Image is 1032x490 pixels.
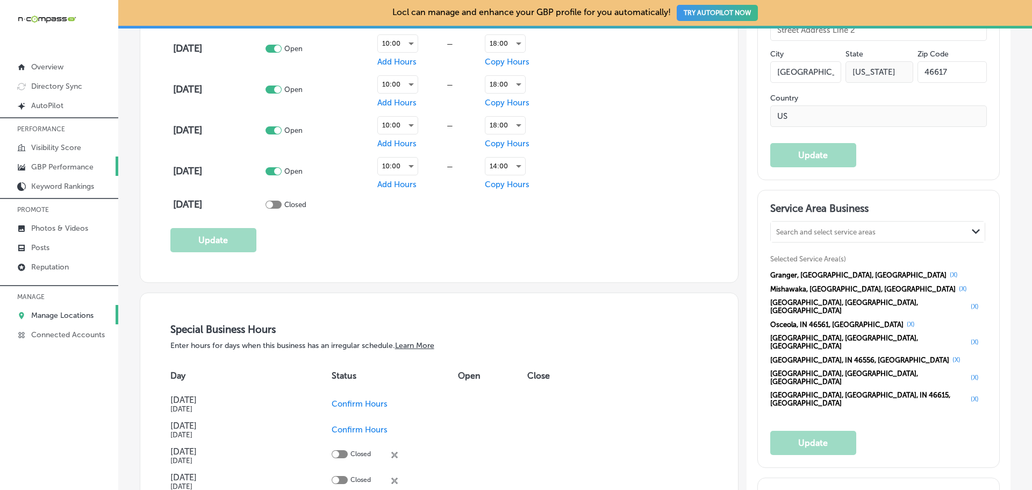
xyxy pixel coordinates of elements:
span: Copy Hours [485,180,529,189]
button: (X) [949,356,964,364]
button: (X) [967,373,982,382]
p: Keyword Rankings [31,182,94,191]
p: Photos & Videos [31,224,88,233]
h4: [DATE] [170,472,302,482]
button: (X) [967,302,982,311]
div: 14:00 [485,158,525,175]
div: 18:00 [485,117,525,134]
p: Connected Accounts [31,330,105,339]
p: Reputation [31,262,69,272]
div: 10:00 [378,76,418,93]
button: Update [770,431,856,455]
input: City [770,61,841,83]
h4: [DATE] [173,165,263,177]
button: (X) [904,320,918,329]
span: Confirm Hours [332,425,388,435]
span: Mishawaka, [GEOGRAPHIC_DATA], [GEOGRAPHIC_DATA] [770,285,956,293]
p: Open [284,126,303,134]
h3: Service Area Business [770,202,987,218]
th: Status [332,361,458,391]
div: Search and select service areas [776,228,876,236]
label: Country [770,94,987,103]
p: Manage Locations [31,311,94,320]
span: Add Hours [377,180,417,189]
p: Closed [350,450,371,460]
p: Overview [31,62,63,72]
th: Day [170,361,332,391]
h5: [DATE] [170,431,302,439]
span: Copy Hours [485,139,529,148]
span: Copy Hours [485,98,529,108]
p: Posts [31,243,49,252]
h3: Special Business Hours [170,323,708,336]
button: (X) [956,285,970,293]
span: [GEOGRAPHIC_DATA], [GEOGRAPHIC_DATA], [GEOGRAPHIC_DATA] [770,370,967,386]
p: Closed [284,201,306,209]
p: Open [284,167,303,175]
p: GBP Performance [31,162,94,172]
p: Open [284,45,303,53]
h4: [DATE] [170,395,302,405]
span: [GEOGRAPHIC_DATA], [GEOGRAPHIC_DATA], [GEOGRAPHIC_DATA] [770,334,967,350]
button: (X) [947,271,961,279]
div: — [418,122,482,130]
span: Granger, [GEOGRAPHIC_DATA], [GEOGRAPHIC_DATA] [770,271,947,279]
span: [GEOGRAPHIC_DATA], IN 46556, [GEOGRAPHIC_DATA] [770,356,949,364]
span: Selected Service Area(s) [770,255,846,263]
input: Street Address Line 2 [770,19,987,41]
div: 18:00 [485,35,525,52]
span: Add Hours [377,139,417,148]
a: Learn More [395,341,434,350]
input: Country [770,105,987,127]
p: Directory Sync [31,82,82,91]
button: Update [770,143,856,167]
button: (X) [967,395,982,403]
h4: [DATE] [173,83,263,95]
span: [GEOGRAPHIC_DATA], [GEOGRAPHIC_DATA], IN 46615, [GEOGRAPHIC_DATA] [770,391,967,407]
p: AutoPilot [31,101,63,110]
p: Closed [350,476,371,486]
div: — [418,81,482,89]
span: Confirm Hours [332,399,388,409]
th: Close [527,361,574,391]
label: Zip Code [918,49,949,59]
div: 10:00 [378,158,418,175]
div: 18:00 [485,76,525,93]
h5: [DATE] [170,405,302,413]
button: (X) [967,338,982,346]
div: 10:00 [378,35,418,52]
span: Osceola, IN 46561, [GEOGRAPHIC_DATA] [770,321,904,329]
img: 660ab0bf-5cc7-4cb8-ba1c-48b5ae0f18e60NCTV_CLogo_TV_Black_-500x88.png [17,14,76,24]
th: Open [458,361,527,391]
h4: [DATE] [170,421,302,431]
button: Update [170,228,256,252]
h4: [DATE] [170,446,302,457]
h4: [DATE] [173,42,263,54]
span: [GEOGRAPHIC_DATA], [GEOGRAPHIC_DATA], [GEOGRAPHIC_DATA] [770,299,967,315]
p: Open [284,86,303,94]
input: Zip Code [918,61,987,83]
h4: [DATE] [173,198,263,210]
div: — [418,162,482,171]
div: 10:00 [378,117,418,134]
label: State [845,49,863,59]
p: Enter hours for days when this business has an irregular schedule. [170,341,708,350]
div: — [418,40,482,48]
p: Visibility Score [31,143,81,152]
span: Add Hours [377,57,417,67]
button: TRY AUTOPILOT NOW [677,5,758,21]
h4: [DATE] [173,124,263,136]
label: City [770,49,784,59]
input: NY [845,61,914,83]
span: Copy Hours [485,57,529,67]
h5: [DATE] [170,457,302,465]
span: Add Hours [377,98,417,108]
